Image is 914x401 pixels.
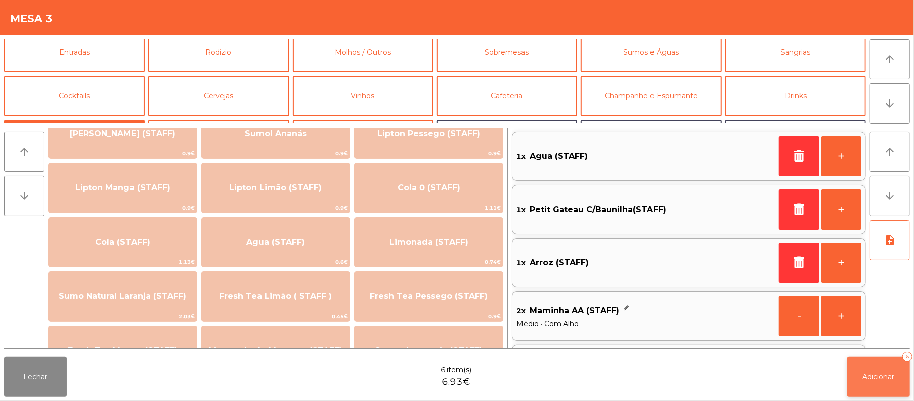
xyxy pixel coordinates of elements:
span: 2.03€ [49,312,197,321]
span: 0.74€ [355,257,503,267]
span: 0.9€ [355,312,503,321]
span: Sumol Ananás [245,129,307,138]
span: Lipton Limão (STAFF) [229,183,322,192]
button: arrow_downward [870,176,910,216]
button: note_add [870,220,910,260]
span: Sumo de ananás (STAFF) [375,346,483,355]
button: arrow_downward [4,176,44,216]
button: ARROZ + FEIJÃO [581,120,721,160]
h4: Mesa 3 [10,11,53,26]
button: + [821,296,861,336]
span: 0.9€ [49,149,197,158]
button: Sumos e Águas [581,32,721,72]
span: [PERSON_NAME] (STAFF) [70,129,175,138]
span: 1.11€ [355,203,503,213]
button: ARROZ + SALADA [725,120,866,160]
button: Entradas [4,32,145,72]
button: arrow_downward [870,83,910,124]
button: arrow_upward [870,39,910,79]
button: Molhos / Outros [293,32,433,72]
span: Médio · Com Alho [516,318,775,329]
span: 1x [516,255,526,270]
button: arrow_upward [4,132,44,172]
button: Adicionar6 [847,357,910,397]
span: 0.9€ [202,149,350,158]
span: 1.13€ [49,257,197,267]
span: item(s) [447,365,471,375]
span: Fresh Tea Manga (STAFF) [68,346,178,355]
div: 6 [902,352,912,362]
span: 0.9€ [49,203,197,213]
button: Cafeteria [437,76,577,116]
span: 6 [441,365,446,375]
span: Arroz (STAFF) [530,255,589,270]
span: Limonada (STAFF) [389,237,468,247]
i: note_add [884,234,896,246]
span: 1x [516,149,526,164]
span: Agua (STAFF) [246,237,305,247]
button: Rodizio [148,32,289,72]
span: 6.93€ [442,375,470,389]
button: Fechar [4,357,67,397]
button: + [821,136,861,176]
span: Agua (STAFF) [530,149,588,164]
span: 0.6€ [202,257,350,267]
i: arrow_upward [884,53,896,65]
i: arrow_downward [884,97,896,110]
span: 0.9€ [355,149,503,158]
span: Adicionar [863,372,895,381]
span: 0.45€ [202,312,350,321]
button: Drinks [725,76,866,116]
button: Sangrias [725,32,866,72]
i: arrow_upward [18,146,30,158]
button: Cervejas [148,76,289,116]
button: Sobremesas [437,32,577,72]
button: + [821,189,861,230]
button: Consumo Staff [4,120,145,160]
i: arrow_downward [18,190,30,202]
span: 1x [516,202,526,217]
span: Petit Gateau C/Baunilha(STAFF) [530,202,666,217]
button: - [779,296,819,336]
button: arrow_upward [870,132,910,172]
span: Cola 0 (STAFF) [398,183,460,192]
span: 0.9€ [202,203,350,213]
i: arrow_upward [884,146,896,158]
button: Pregos [293,120,433,160]
i: arrow_downward [884,190,896,202]
span: Fresh Tea Pessego (STAFF) [370,291,488,301]
button: Cocktails [4,76,145,116]
span: Fresh Tea Limão ( STAFF ) [219,291,332,301]
span: Maminha AA (STAFF) [530,303,619,318]
span: Cola (STAFF) [95,237,150,247]
button: + [821,243,861,283]
span: Limonada de Morango (STAFF) [209,346,342,355]
button: Champanhe e Espumante [581,76,721,116]
button: ARROZ + BATATAS [437,120,577,160]
span: 2x [516,303,526,318]
span: Lipton Manga (STAFF) [75,183,170,192]
span: Sumo Natural Laranja (STAFF) [59,291,186,301]
button: Vinhos [293,76,433,116]
button: Menu grupo [148,120,289,160]
span: Lipton Pessego (STAFF) [377,129,480,138]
